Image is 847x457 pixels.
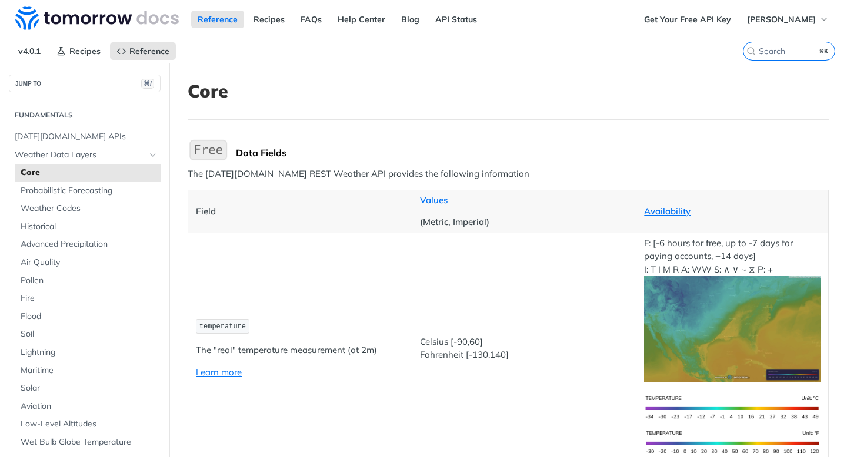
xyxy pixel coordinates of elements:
p: The "real" temperature measurement (at 2m) [196,344,404,357]
a: FAQs [294,11,328,28]
a: Wet Bulb Globe Temperature [15,434,161,451]
span: ⌘/ [141,79,154,89]
kbd: ⌘K [817,45,832,57]
span: Weather Data Layers [15,149,145,161]
span: Lightning [21,347,158,358]
span: Expand image [644,436,821,448]
span: temperature [199,322,246,331]
span: Core [21,167,158,179]
a: Lightning [15,344,161,361]
img: temperature [644,276,821,382]
a: Probabilistic Forecasting [15,182,161,200]
span: Air Quality [21,257,158,268]
a: Weather Codes [15,200,161,217]
a: Advanced Precipitation [15,236,161,253]
h2: Fundamentals [9,110,161,120]
a: Learn more [196,367,242,378]
span: Solar [21,382,158,394]
a: Flood [15,308,161,325]
span: Recipes [69,46,101,56]
span: Maritime [21,365,158,377]
span: Aviation [21,401,158,412]
span: Expand image [644,402,821,413]
a: Fire [15,290,161,307]
p: F: [-6 hours for free, up to -7 days for paying accounts, +14 days] I: T I M R A: WW S: ∧ ∨ ~ ⧖ P: + [644,237,821,382]
p: Field [196,205,404,219]
h1: Core [188,80,829,102]
span: Soil [21,328,158,340]
a: [DATE][DOMAIN_NAME] APIs [9,128,161,146]
div: Data Fields [236,147,829,159]
span: Wet Bulb Globe Temperature [21,436,158,448]
img: temperature-si [644,391,821,425]
span: Pollen [21,275,158,287]
span: [PERSON_NAME] [747,14,816,25]
span: v4.0.1 [12,42,47,60]
a: Pollen [15,272,161,290]
a: Reference [110,42,176,60]
a: Maritime [15,362,161,379]
span: Expand image [644,322,821,334]
span: Historical [21,221,158,233]
a: Soil [15,325,161,343]
span: Flood [21,311,158,322]
img: Tomorrow.io Weather API Docs [15,6,179,30]
a: Solar [15,379,161,397]
span: Weather Codes [21,203,158,214]
a: Values [420,194,448,206]
a: Availability [644,206,691,217]
span: Advanced Precipitation [21,238,158,250]
span: [DATE][DOMAIN_NAME] APIs [15,131,158,143]
a: Low-Level Altitudes [15,415,161,433]
a: Recipes [247,11,291,28]
a: Reference [191,11,244,28]
button: JUMP TO⌘/ [9,75,161,92]
a: Get Your Free API Key [638,11,738,28]
a: Help Center [331,11,392,28]
a: Aviation [15,398,161,415]
svg: Search [746,46,756,56]
a: Weather Data LayersHide subpages for Weather Data Layers [9,146,161,164]
a: Air Quality [15,254,161,271]
span: Fire [21,293,158,304]
a: Recipes [50,42,107,60]
p: (Metric, Imperial) [420,216,628,229]
a: API Status [429,11,483,28]
a: Blog [395,11,426,28]
span: Low-Level Altitudes [21,418,158,430]
a: Historical [15,218,161,236]
span: Probabilistic Forecasting [21,185,158,197]
span: Reference [129,46,169,56]
button: [PERSON_NAME] [741,11,835,28]
a: Core [15,164,161,182]
button: Hide subpages for Weather Data Layers [148,150,158,160]
p: The [DATE][DOMAIN_NAME] REST Weather API provides the following information [188,167,829,181]
p: Celsius [-90,60] Fahrenheit [-130,140] [420,335,628,362]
